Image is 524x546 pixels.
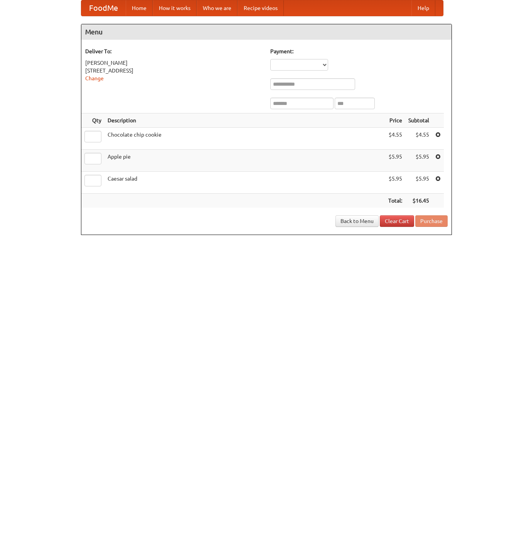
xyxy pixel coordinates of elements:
[104,150,385,172] td: Apple pie
[153,0,197,16] a: How it works
[85,47,263,55] h5: Deliver To:
[104,113,385,128] th: Description
[85,67,263,74] div: [STREET_ADDRESS]
[411,0,435,16] a: Help
[104,172,385,194] td: Caesar salad
[385,113,405,128] th: Price
[238,0,284,16] a: Recipe videos
[385,128,405,150] td: $4.55
[405,113,432,128] th: Subtotal
[380,215,414,227] a: Clear Cart
[85,75,104,81] a: Change
[85,59,263,67] div: [PERSON_NAME]
[126,0,153,16] a: Home
[197,0,238,16] a: Who we are
[405,150,432,172] td: $5.95
[385,150,405,172] td: $5.95
[81,0,126,16] a: FoodMe
[385,194,405,208] th: Total:
[270,47,448,55] h5: Payment:
[81,24,452,40] h4: Menu
[415,215,448,227] button: Purchase
[405,128,432,150] td: $4.55
[385,172,405,194] td: $5.95
[405,194,432,208] th: $16.45
[81,113,104,128] th: Qty
[405,172,432,194] td: $5.95
[104,128,385,150] td: Chocolate chip cookie
[335,215,379,227] a: Back to Menu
